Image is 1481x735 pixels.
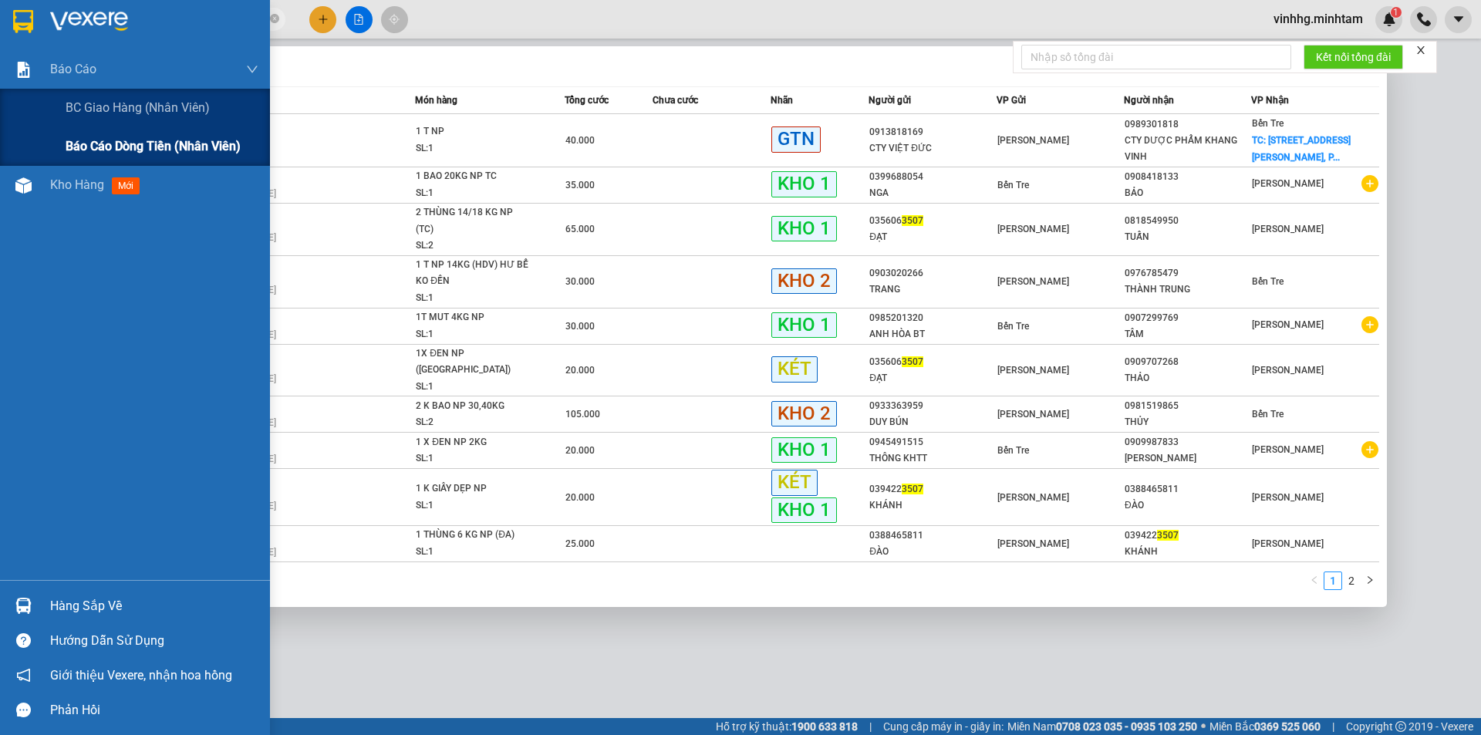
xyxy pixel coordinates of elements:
[1124,95,1174,106] span: Người nhận
[869,185,995,201] div: NGA
[869,265,995,282] div: 0903020266
[15,177,32,194] img: warehouse-icon
[16,703,31,717] span: message
[1361,175,1378,192] span: plus-circle
[1125,169,1250,185] div: 0908418133
[1365,575,1375,585] span: right
[416,238,531,255] div: SL: 2
[771,95,793,106] span: Nhãn
[997,321,1029,332] span: Bến Tre
[1252,178,1324,189] span: [PERSON_NAME]
[5,83,67,94] span: Ngày/ giờ gửi:
[416,140,531,157] div: SL: 1
[416,309,531,326] div: 1T MUT 4KG NP
[1125,414,1250,430] div: THỦY
[565,321,595,332] span: 30.000
[997,95,1026,106] span: VP Gửi
[565,538,595,549] span: 25.000
[32,69,130,80] span: TUYẾN-
[1252,492,1324,503] span: [PERSON_NAME]
[16,668,31,683] span: notification
[771,216,837,241] span: KHO 1
[1125,497,1250,514] div: ĐÀO
[416,204,531,238] div: 2 THÙNG 14/18 KG NP (TC)
[565,445,595,456] span: 20.000
[1324,572,1341,589] a: 1
[270,12,279,27] span: close-circle
[997,135,1069,146] span: [PERSON_NAME]
[997,445,1029,456] span: Bến Tre
[565,409,600,420] span: 105.000
[1125,434,1250,450] div: 0909987833
[32,7,130,19] span: [DATE]-
[50,666,232,685] span: Giới thiệu Vexere, nhận hoa hồng
[771,171,837,197] span: KHO 1
[1361,571,1379,590] li: Next Page
[771,268,837,294] span: KHO 2
[50,629,258,652] div: Hướng dẫn sử dụng
[68,69,130,80] span: 0937073708
[416,185,531,202] div: SL: 1
[50,595,258,618] div: Hàng sắp về
[5,108,187,142] span: 1 X ĐEN DẸP NP 3KG (HDV) HƯ BỂ KO ĐỀN
[869,434,995,450] div: 0945491515
[246,63,258,76] span: down
[1305,571,1324,590] li: Previous Page
[40,96,70,108] span: MINH-
[54,35,177,52] strong: MĐH:
[416,290,531,307] div: SL: 1
[1125,185,1250,201] div: BẢO
[66,137,241,156] span: Báo cáo dòng tiền (nhân viên)
[1252,319,1324,330] span: [PERSON_NAME]
[15,62,32,78] img: solution-icon
[869,326,995,342] div: ANH HÒA BT
[1304,45,1403,69] button: Kết nối tổng đài
[1361,441,1378,458] span: plus-circle
[15,598,32,614] img: warehouse-icon
[416,434,531,451] div: 1 X ĐEN NP 2KG
[416,544,531,561] div: SL: 1
[416,168,531,185] div: 1 BAO 20KG NP TC
[1125,398,1250,414] div: 0981519865
[1361,571,1379,590] button: right
[869,370,995,386] div: ĐẠT
[112,177,140,194] span: mới
[13,10,33,33] img: logo-vxr
[869,124,995,140] div: 0913818169
[565,365,595,376] span: 20.000
[902,215,923,226] span: 3507
[771,497,837,523] span: KHO 1
[1252,276,1284,287] span: Bến Tre
[869,140,995,157] div: CTY VIỆT ĐỨC
[270,14,279,23] span: close-circle
[565,492,595,503] span: 20.000
[1125,116,1250,133] div: 0989301818
[416,527,531,544] div: 1 THÙNG 6 KG NP (ĐA)
[1125,354,1250,370] div: 0909707268
[1310,575,1319,585] span: left
[75,21,157,32] strong: PHIẾU TRẢ HÀNG
[1342,571,1361,590] li: 2
[869,528,995,544] div: 0388465811
[1125,213,1250,229] div: 0818549950
[50,59,96,79] span: Báo cáo
[1252,409,1284,420] span: Bến Tre
[565,135,595,146] span: 40.000
[66,98,210,117] span: BC giao hàng (nhân viên)
[416,480,531,497] div: 1 K GIẤY DẸP NP
[869,450,995,467] div: THÔNG KHTT
[1252,538,1324,549] span: [PERSON_NAME]
[565,276,595,287] span: 30.000
[869,95,911,106] span: Người gửi
[869,213,995,229] div: 035606
[5,112,187,140] span: Tên hàng:
[416,450,531,467] div: SL: 1
[91,35,177,52] span: SG08253158
[869,229,995,245] div: ĐẠT
[997,409,1069,420] span: [PERSON_NAME]
[869,354,995,370] div: 035606
[416,346,531,379] div: 1X ĐEN NP ([GEOGRAPHIC_DATA])
[869,414,995,430] div: DUY BÚN
[902,356,923,367] span: 3507
[1125,481,1250,497] div: 0388465811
